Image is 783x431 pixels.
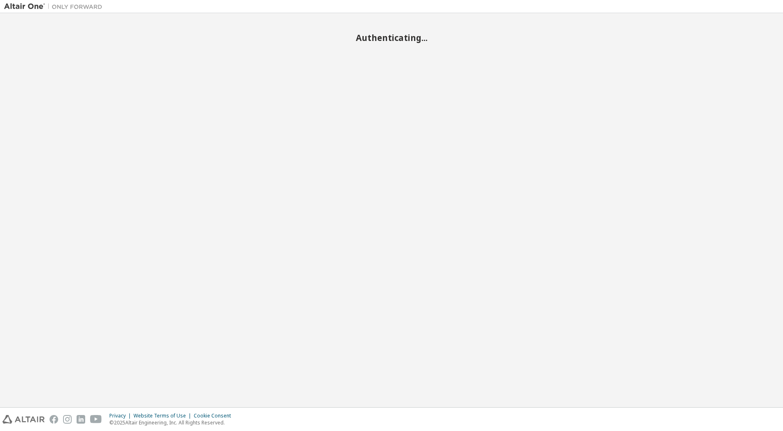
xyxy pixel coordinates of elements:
h2: Authenticating... [4,32,779,43]
img: facebook.svg [50,415,58,424]
img: linkedin.svg [77,415,85,424]
div: Website Terms of Use [134,413,194,419]
img: instagram.svg [63,415,72,424]
img: Altair One [4,2,106,11]
div: Privacy [109,413,134,419]
div: Cookie Consent [194,413,236,419]
p: © 2025 Altair Engineering, Inc. All Rights Reserved. [109,419,236,426]
img: youtube.svg [90,415,102,424]
img: altair_logo.svg [2,415,45,424]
